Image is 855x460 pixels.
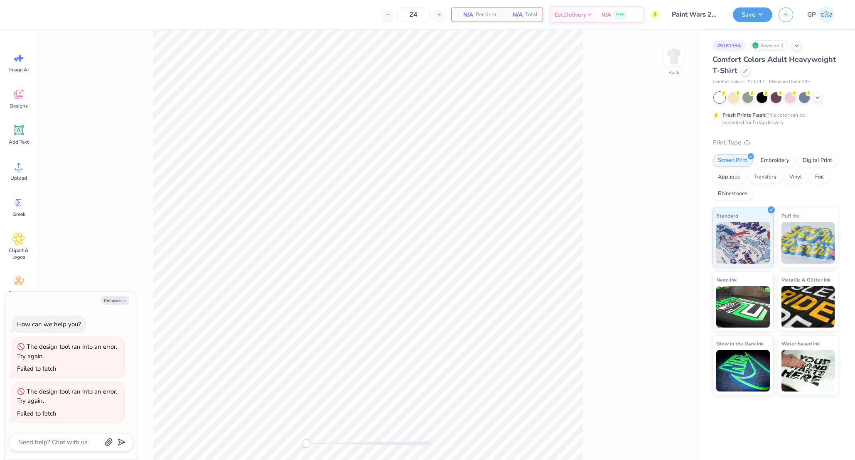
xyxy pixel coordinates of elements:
[716,286,770,328] img: Neon Ink
[12,211,25,218] span: Greek
[747,78,765,86] span: # C1717
[712,171,746,184] div: Applique
[457,10,473,19] span: N/A
[17,365,57,373] div: Failed to fetch
[712,78,743,86] span: Comfort Colors
[784,171,807,184] div: Vinyl
[781,211,799,220] span: Puff Ink
[803,6,838,23] a: GP
[716,222,770,264] img: Standard
[525,10,538,19] span: Total
[17,343,117,360] div: The design tool ran into an error. Try again.
[17,387,117,405] div: The design tool ran into an error. Try again.
[601,10,611,19] span: N/A
[302,439,310,448] div: Accessibility label
[9,290,29,296] span: Decorate
[722,111,825,126] div: This color can be expedited for 5 day delivery.
[712,154,753,167] div: Screen Print
[733,7,772,22] button: Save
[10,175,27,181] span: Upload
[755,154,795,167] div: Embroidery
[781,286,835,328] img: Metallic & Glitter Ink
[9,139,29,145] span: Add Text
[781,222,835,264] img: Puff Ink
[17,409,57,418] div: Failed to fetch
[397,7,430,22] input: – –
[10,103,28,109] span: Designs
[712,54,836,76] span: Comfort Colors Adult Heavyweight T-Shirt
[797,154,838,167] div: Digital Print
[810,171,829,184] div: Foil
[555,10,586,19] span: Est. Delivery
[668,69,679,76] div: Back
[476,10,496,19] span: Per Item
[506,10,523,19] span: N/A
[666,6,727,23] input: Untitled Design
[17,320,81,328] div: How can we help you?
[9,66,29,73] span: Image AI
[781,339,820,348] span: Water based Ink
[807,10,816,20] span: GP
[750,40,788,51] div: Revision 1
[616,12,624,17] span: Free
[712,138,838,147] div: Print Type
[818,6,835,23] img: Gene Padilla
[716,211,738,220] span: Standard
[769,78,811,86] span: Minimum Order: 24 +
[748,171,781,184] div: Transfers
[5,247,32,260] span: Clipart & logos
[712,188,753,200] div: Rhinestones
[781,350,835,391] img: Water based Ink
[666,48,682,65] img: Back
[101,296,129,305] button: Collapse
[781,275,830,284] span: Metallic & Glitter Ink
[716,339,764,348] span: Glow in the Dark Ink
[716,275,737,284] span: Neon Ink
[722,112,767,118] strong: Fresh Prints Flash:
[712,40,746,51] div: # 518138A
[716,350,770,391] img: Glow in the Dark Ink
